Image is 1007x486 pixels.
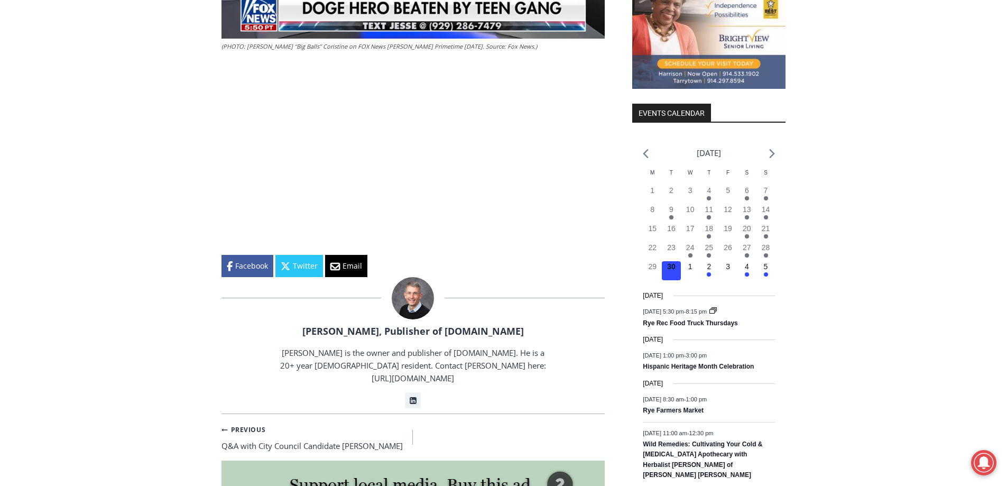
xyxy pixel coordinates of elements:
button: 2 Has events [700,261,719,280]
time: [DATE] [643,379,663,389]
time: - [643,308,708,315]
div: Friday [718,169,737,185]
button: 24 Has events [681,242,700,261]
time: 12 [724,205,732,214]
time: 28 [762,243,770,252]
em: Has events [707,196,711,200]
time: 18 [705,224,714,233]
div: Saturday [737,169,756,185]
button: 3 [681,185,700,204]
button: 5 [718,185,737,204]
em: Has events [669,215,673,219]
span: 3:00 pm [686,352,707,359]
button: 13 Has events [737,204,756,223]
button: 9 Has events [662,204,681,223]
time: 7 [764,186,768,195]
button: 22 [643,242,662,261]
span: F [726,170,729,176]
small: Previous [221,425,266,435]
button: 19 [718,223,737,242]
time: 16 [667,224,676,233]
iframe: YouTube video player [221,68,518,235]
button: 20 Has events [737,223,756,242]
nav: Posts [221,423,605,452]
a: Previous month [643,149,649,159]
button: 3 [718,261,737,280]
time: 26 [724,243,732,252]
em: Has events [764,215,768,219]
time: - [643,396,707,402]
a: Hispanic Heritage Month Celebration [643,363,754,371]
time: 27 [743,243,751,252]
em: Has events [707,215,711,219]
div: / [118,89,121,100]
span: T [707,170,710,176]
button: 6 Has events [737,185,756,204]
time: 20 [743,224,751,233]
span: S [764,170,768,176]
span: 1:00 pm [686,396,707,402]
time: 5 [764,262,768,271]
a: [PERSON_NAME] Read Sanctuary Fall Fest: [DATE] [1,105,153,132]
div: Sunday [756,169,775,185]
em: Has events [707,253,711,258]
span: Intern @ [DOMAIN_NAME] [276,105,490,129]
span: [DATE] 5:30 pm [643,308,683,315]
time: 11 [705,205,714,214]
time: 15 [648,224,657,233]
button: 17 [681,223,700,242]
h4: [PERSON_NAME] Read Sanctuary Fall Fest: [DATE] [8,106,135,131]
em: Has events [745,234,749,239]
div: Tuesday [662,169,681,185]
time: 1 [688,262,692,271]
div: Live Music [110,31,141,87]
time: 25 [705,243,714,252]
time: 3 [726,262,730,271]
time: 10 [686,205,695,214]
em: Has events [688,253,692,258]
a: PreviousQ&A with City Council Candidate [PERSON_NAME] [221,423,413,452]
button: 14 Has events [756,204,775,223]
button: 28 Has events [756,242,775,261]
time: 30 [667,262,676,271]
span: S [745,170,749,176]
div: 4 [110,89,115,100]
time: 2 [669,186,673,195]
a: Intern @ [DOMAIN_NAME] [254,103,512,132]
button: 10 [681,204,700,223]
button: 5 Has events [756,261,775,280]
time: 14 [762,205,770,214]
em: Has events [707,234,711,239]
a: [PERSON_NAME], Publisher of [DOMAIN_NAME] [302,325,524,337]
button: 2 [662,185,681,204]
em: Has events [745,196,749,200]
time: 13 [743,205,751,214]
button: 21 Has events [756,223,775,242]
time: 1 [650,186,654,195]
button: 1 [643,185,662,204]
button: 29 [643,261,662,280]
button: 12 [718,204,737,223]
time: 4 [707,186,711,195]
span: W [688,170,692,176]
time: 9 [669,205,673,214]
span: [DATE] 8:30 am [643,396,683,402]
button: 27 Has events [737,242,756,261]
button: 4 Has events [737,261,756,280]
span: [DATE] 1:00 pm [643,352,683,359]
em: Has events [764,253,768,258]
span: 12:30 pm [689,430,714,436]
span: T [670,170,673,176]
a: Twitter [275,255,323,277]
a: Rye Rec Food Truck Thursdays [643,319,737,328]
button: 1 [681,261,700,280]
div: Wednesday [681,169,700,185]
a: Rye Farmers Market [643,407,704,415]
time: 17 [686,224,695,233]
button: 18 Has events [700,223,719,242]
figcaption: (PHOTO: [PERSON_NAME] “Big Balls” Coristine on FOX News [PERSON_NAME] Primetime [DATE]. Source: F... [221,42,605,51]
em: Has events [764,272,768,277]
em: Has events [764,196,768,200]
em: Has events [745,253,749,258]
time: 21 [762,224,770,233]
